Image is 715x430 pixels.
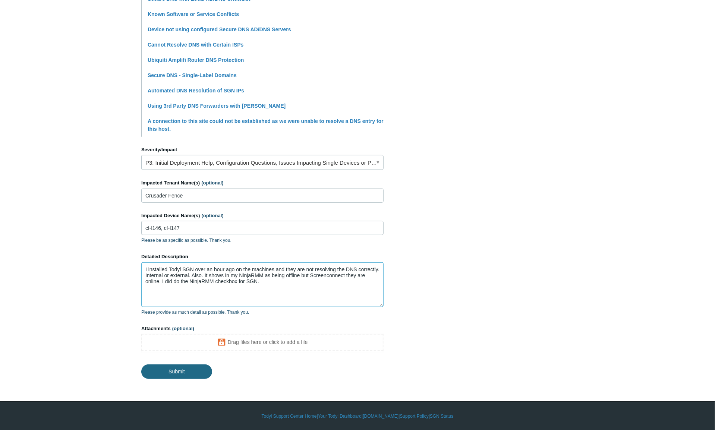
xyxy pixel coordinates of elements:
p: Please be as specific as possible. Thank you. [141,237,384,244]
a: Cannot Resolve DNS with Certain ISPs [148,42,244,48]
label: Impacted Tenant Name(s) [141,179,384,187]
div: | | | | [141,413,574,420]
label: Attachments [141,325,384,332]
a: Automated DNS Resolution of SGN IPs [148,88,244,94]
a: [DOMAIN_NAME] [363,413,399,420]
a: Ubiquiti Amplifi Router DNS Protection [148,57,244,63]
label: Severity/Impact [141,146,384,154]
a: Todyl Support Center Home [262,413,317,420]
span: (optional) [201,180,223,186]
a: SGN Status [430,413,453,420]
a: P3: Initial Deployment Help, Configuration Questions, Issues Impacting Single Devices or Past Out... [141,155,384,170]
span: (optional) [172,326,194,331]
a: Secure DNS - Single-Label Domains [148,72,237,78]
input: Submit [141,364,212,379]
a: Support Policy [400,413,429,420]
a: Using 3rd Party DNS Forwarders with [PERSON_NAME] [148,103,286,109]
a: Known Software or Service Conflicts [148,11,239,17]
a: Device not using configured Secure DNS AD/DNS Servers [148,26,291,32]
label: Impacted Device Name(s) [141,212,384,219]
label: Detailed Description [141,253,384,260]
p: Please provide as much detail as possible. Thank you. [141,309,384,316]
span: (optional) [202,213,224,218]
a: A connection to this site could not be established as we were unable to resolve a DNS entry for t... [148,118,384,132]
a: Your Todyl Dashboard [318,413,362,420]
